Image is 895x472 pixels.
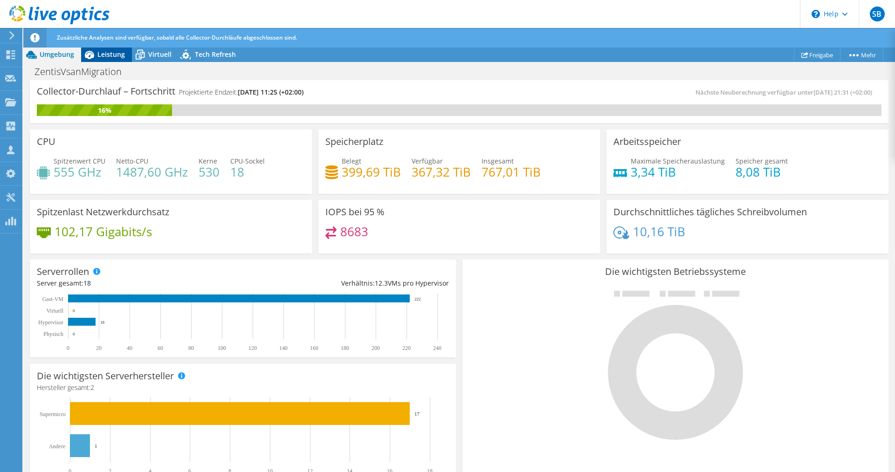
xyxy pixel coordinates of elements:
[243,278,449,288] div: Verhältnis: VMs pro Hypervisor
[812,10,820,18] svg: \n
[736,167,788,177] h4: 8,08 TiB
[375,279,388,287] span: 12.3
[230,167,265,177] h4: 18
[57,34,297,41] span: Zusätzliche Analysen sind verfügbar, sobald alle Collector-Durchläufe abgeschlossen sind.
[37,383,449,393] h4: Hersteller gesamt:
[248,345,257,351] text: 120
[310,345,318,351] text: 160
[83,279,91,287] span: 18
[37,105,172,116] div: 16%
[116,167,188,177] h4: 1487,60 GHz
[412,157,443,165] span: Verfügbar
[341,345,349,351] text: 180
[372,345,380,351] text: 200
[412,167,471,177] h4: 367,32 TiB
[30,67,136,77] h1: ZentisVsanMigration
[40,50,74,59] span: Umgebung
[695,88,877,96] span: Nächste Neuberechnung verfügbar unter
[482,157,514,165] span: Insgesamt
[199,167,220,177] h4: 530
[67,345,69,351] text: 0
[179,87,303,97] h4: Projektierte Endzeit:
[73,308,75,313] text: 0
[414,411,420,417] text: 17
[325,137,383,147] h3: Speicherplatz
[54,167,105,177] h4: 555 GHz
[188,345,194,351] text: 80
[100,320,105,325] text: 18
[325,207,385,217] h3: IOPS bei 95 %
[95,443,97,449] text: 1
[46,308,63,314] text: Virtuell
[148,50,172,59] span: Virtuell
[469,267,881,277] h3: Die wichtigsten Betriebssysteme
[342,167,401,177] h4: 399,69 TiB
[633,226,685,237] h4: 10,16 TiB
[230,157,265,165] span: CPU-Sockel
[38,319,63,326] text: Hypervisor
[55,226,152,237] h4: 102,17 Gigabits/s
[116,157,148,165] span: Netto-CPU
[613,137,681,147] h3: Arbeitsspeicher
[199,157,217,165] span: Kerne
[40,411,66,417] text: Supermicro
[195,50,236,59] span: Tech Refresh
[90,383,94,392] span: 2
[37,371,174,381] h3: Die wichtigsten Serverhersteller
[218,345,226,351] text: 100
[127,345,132,351] text: 40
[42,296,64,302] text: Gast-VM
[482,167,541,177] h4: 767,01 TiB
[238,88,303,96] span: [DATE] 11:25 (+02:00)
[402,345,411,351] text: 220
[37,278,243,288] div: Server gesamt:
[279,345,288,351] text: 140
[736,157,788,165] span: Speicher gesamt
[813,88,872,96] span: [DATE] 21:31 (+02:00)
[340,226,368,237] h4: 8683
[54,157,105,165] span: Spitzenwert CPU
[414,297,421,301] text: 222
[37,207,169,217] h3: Spitzenlast Netzwerkdurchsatz
[37,137,55,147] h3: CPU
[870,7,885,21] span: SB
[631,157,725,165] span: Maximale Speicherauslastung
[43,331,63,337] text: Physisch
[840,48,883,62] a: Mehr
[49,443,65,450] text: Andere
[73,332,75,336] text: 0
[613,207,807,217] h3: Durchschnittliches tägliches Schreibvolumen
[158,345,163,351] text: 60
[631,167,725,177] h4: 3,34 TiB
[433,345,441,351] text: 240
[794,48,840,62] a: Freigabe
[37,267,89,277] h3: Serverrollen
[96,345,102,351] text: 20
[97,50,125,59] span: Leistung
[342,157,361,165] span: Belegt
